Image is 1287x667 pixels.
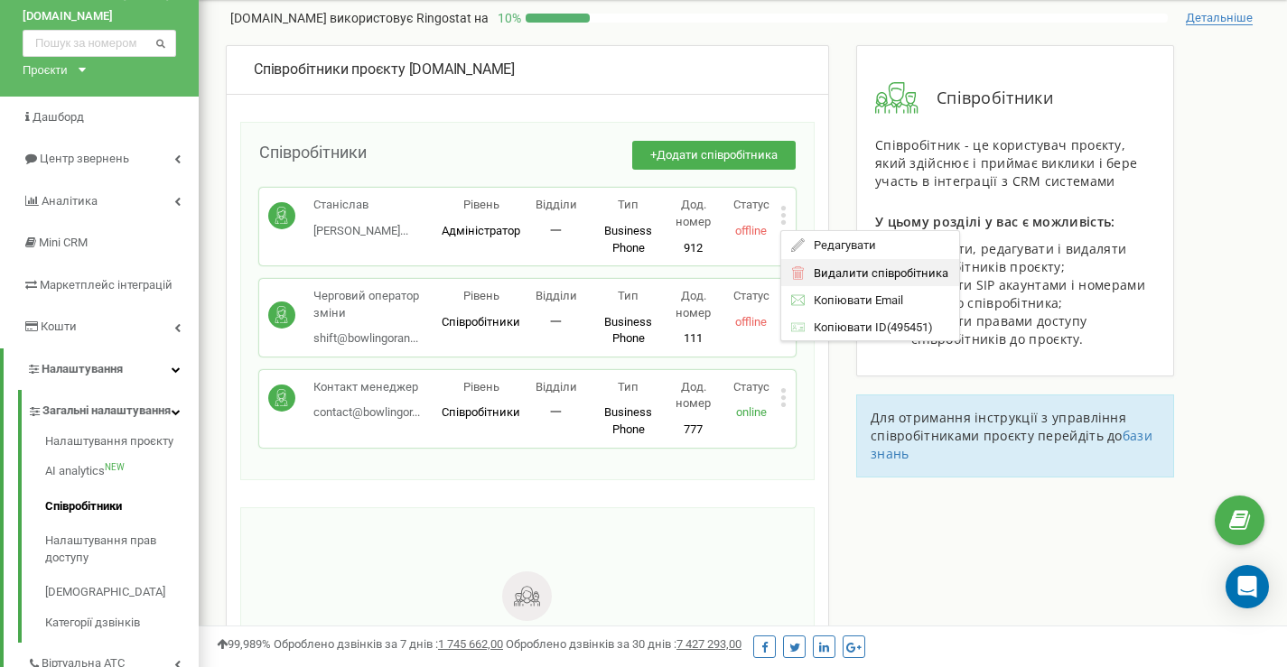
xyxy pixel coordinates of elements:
span: Співробітники [919,87,1053,110]
span: Mini CRM [39,236,88,249]
span: Кошти [41,320,77,333]
span: 99,989% [217,637,271,651]
span: Аналiтика [42,194,98,208]
p: Контакт менеджер [313,379,420,396]
span: Керувати правами доступу співробітників до проєкту. [911,312,1086,347]
p: Черговий оператор зміни [313,288,442,321]
span: offline [735,315,767,329]
p: 912 [665,240,723,257]
a: бази знань [871,427,1152,462]
a: [DEMOGRAPHIC_DATA] [45,575,199,610]
a: Налаштування [4,348,199,391]
span: Видалити співробітника [805,267,948,279]
span: offline [735,224,767,237]
div: Open Intercom Messenger [1226,565,1269,608]
span: Додавати, редагувати і видаляти співробітників проєкту; [911,240,1126,275]
span: Відділи [536,198,577,211]
p: [DOMAIN_NAME] [230,9,489,27]
input: Пошук за номером [23,30,176,57]
a: Співробітники [45,489,199,524]
span: 一 [550,315,562,329]
div: Проєкти [23,61,68,79]
span: Рівень [463,198,499,211]
span: Рівень [463,289,499,302]
span: Копіювати Email [805,294,903,306]
span: Тип [618,380,639,394]
span: Дод. номер [676,289,711,320]
span: Співробітники [259,143,367,162]
span: Співробітники [442,315,520,329]
span: Відділи [536,380,577,394]
span: Дод. номер [676,380,711,411]
button: +Додати співробітника [632,141,796,171]
span: Налаштування [42,362,123,375]
div: [DOMAIN_NAME] [254,60,801,80]
span: Додати співробітника [657,148,778,162]
span: Business Phone [604,405,652,436]
span: 一 [550,224,562,237]
span: Загальні налаштування [42,403,171,420]
span: Копіювати ID [805,321,887,333]
a: Налаштування проєкту [45,433,199,455]
a: AI analyticsNEW [45,454,199,489]
span: Керувати SIP акаунтами і номерами кожного співробітника; [911,276,1145,311]
span: [PERSON_NAME]... [313,224,408,237]
a: Загальні налаштування [27,390,199,427]
span: Тип [618,289,639,302]
u: 1 745 662,00 [438,637,503,651]
span: Редагувати [805,239,876,251]
span: Тип [618,198,639,211]
span: shift@bowlingoran... [313,331,418,345]
span: використовує Ringostat на [330,11,489,25]
span: Дашборд [33,110,84,124]
p: 111 [665,330,723,347]
span: Статус [733,289,769,302]
span: Оброблено дзвінків за 30 днів : [506,637,741,651]
span: Статус [733,198,769,211]
span: Статус [733,380,769,394]
span: Оброблено дзвінків за 7 днів : [274,637,503,651]
span: Співробітники [442,405,520,419]
span: online [736,405,767,419]
a: [DOMAIN_NAME] [23,8,176,25]
span: Адміністратор [442,224,520,237]
span: Відділи [536,289,577,302]
a: Категорії дзвінків [45,610,199,632]
span: contact@bowlingor... [313,405,420,419]
span: Для отримання інструкції з управління співробітниками проєкту перейдіть до [871,409,1126,444]
span: Детальніше [1186,11,1253,25]
p: Станіслав [313,197,408,214]
span: Дод. номер [676,198,711,228]
span: Маркетплейс інтеграцій [40,278,173,292]
span: Рівень [463,380,499,394]
span: Business Phone [604,224,652,255]
u: 7 427 293,00 [676,637,741,651]
span: Business Phone [604,315,652,346]
span: Співробітник - це користувач проєкту, який здійснює і приймає виклики і бере участь в інтеграції ... [875,136,1137,190]
span: 一 [550,405,562,419]
p: 10 % [489,9,526,27]
div: ( 495451 ) [781,314,959,340]
a: Налаштування прав доступу [45,523,199,575]
span: Центр звернень [40,152,129,165]
span: У цьому розділі у вас є можливість: [875,213,1115,230]
p: 777 [665,422,723,439]
span: Співробітники проєкту [254,60,406,78]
